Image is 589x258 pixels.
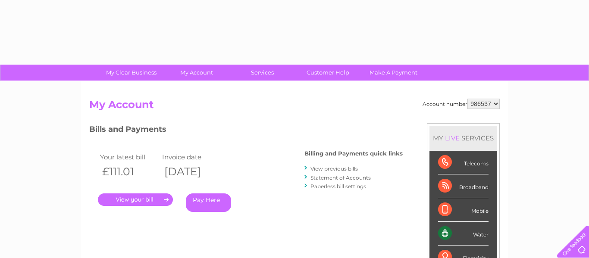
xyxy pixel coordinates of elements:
a: Customer Help [292,65,363,81]
div: MY SERVICES [429,126,497,150]
a: Pay Here [186,193,231,212]
div: LIVE [443,134,461,142]
td: Your latest bill [98,151,160,163]
a: Statement of Accounts [310,174,371,181]
a: . [98,193,173,206]
div: Telecoms [438,151,489,174]
th: £111.01 [98,163,160,180]
div: Broadband [438,174,489,198]
h4: Billing and Payments quick links [304,150,403,157]
div: Mobile [438,198,489,222]
th: [DATE] [160,163,222,180]
a: Paperless bill settings [310,183,366,190]
div: Account number [423,99,500,109]
div: Water [438,222,489,246]
a: Services [227,65,298,81]
a: Make A Payment [358,65,429,81]
h2: My Account [89,99,500,115]
a: My Account [161,65,232,81]
h3: Bills and Payments [89,123,403,138]
a: My Clear Business [96,65,167,81]
td: Invoice date [160,151,222,163]
a: View previous bills [310,165,358,172]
